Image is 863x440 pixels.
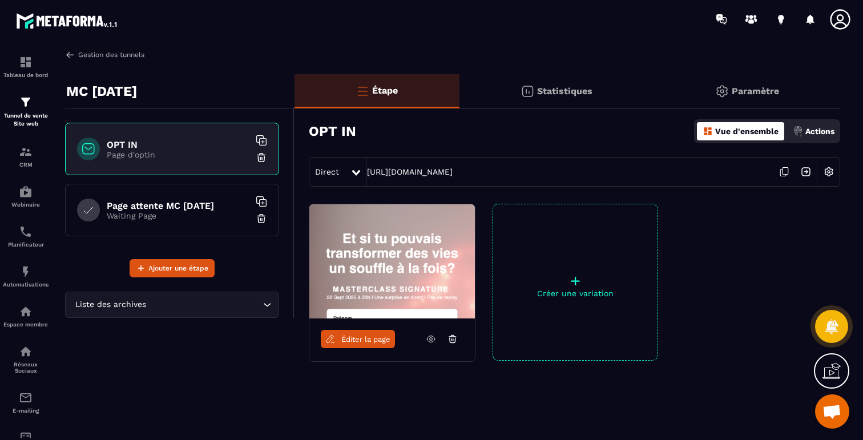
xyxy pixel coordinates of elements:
img: trash [256,152,267,163]
img: automations [19,185,33,199]
h6: OPT IN [107,139,249,150]
p: Étape [372,85,398,96]
span: Ajouter une étape [148,263,208,274]
img: social-network [19,345,33,358]
p: E-mailing [3,407,49,414]
p: MC [DATE] [66,80,137,103]
span: Liste des archives [72,298,148,311]
img: setting-gr.5f69749f.svg [715,84,729,98]
input: Search for option [148,298,260,311]
a: schedulerschedulerPlanificateur [3,216,49,256]
p: Espace membre [3,321,49,328]
img: image [309,204,475,318]
div: Ouvrir le chat [815,394,849,429]
a: social-networksocial-networkRéseaux Sociaux [3,336,49,382]
img: email [19,391,33,405]
a: Éditer la page [321,330,395,348]
p: Planificateur [3,241,49,248]
p: + [493,273,658,289]
div: Search for option [65,292,279,318]
a: [URL][DOMAIN_NAME] [367,167,453,176]
p: Automatisations [3,281,49,288]
img: actions.d6e523a2.png [793,126,803,136]
img: automations [19,265,33,278]
p: Actions [805,127,834,136]
a: formationformationTunnel de vente Site web [3,87,49,136]
img: arrow [65,50,75,60]
img: setting-w.858f3a88.svg [818,161,840,183]
h3: OPT IN [309,123,356,139]
p: Paramètre [732,86,779,96]
img: bars-o.4a397970.svg [356,84,369,98]
p: Tunnel de vente Site web [3,112,49,128]
img: scheduler [19,225,33,239]
img: arrow-next.bcc2205e.svg [795,161,817,183]
p: Créer une variation [493,289,658,298]
p: Page d'optin [107,150,249,159]
p: Webinaire [3,201,49,208]
p: Tableau de bord [3,72,49,78]
a: automationsautomationsAutomatisations [3,256,49,296]
a: formationformationTableau de bord [3,47,49,87]
img: trash [256,213,267,224]
img: formation [19,145,33,159]
a: formationformationCRM [3,136,49,176]
img: automations [19,305,33,318]
span: Éditer la page [341,335,390,344]
p: CRM [3,162,49,168]
h6: Page attente MC [DATE] [107,200,249,211]
img: formation [19,55,33,69]
a: automationsautomationsWebinaire [3,176,49,216]
a: Gestion des tunnels [65,50,144,60]
span: Direct [315,167,339,176]
p: Statistiques [537,86,592,96]
p: Waiting Page [107,211,249,220]
img: logo [16,10,119,31]
a: automationsautomationsEspace membre [3,296,49,336]
a: emailemailE-mailing [3,382,49,422]
p: Réseaux Sociaux [3,361,49,374]
p: Vue d'ensemble [715,127,779,136]
img: formation [19,95,33,109]
img: stats.20deebd0.svg [521,84,534,98]
img: dashboard-orange.40269519.svg [703,126,713,136]
button: Ajouter une étape [130,259,215,277]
